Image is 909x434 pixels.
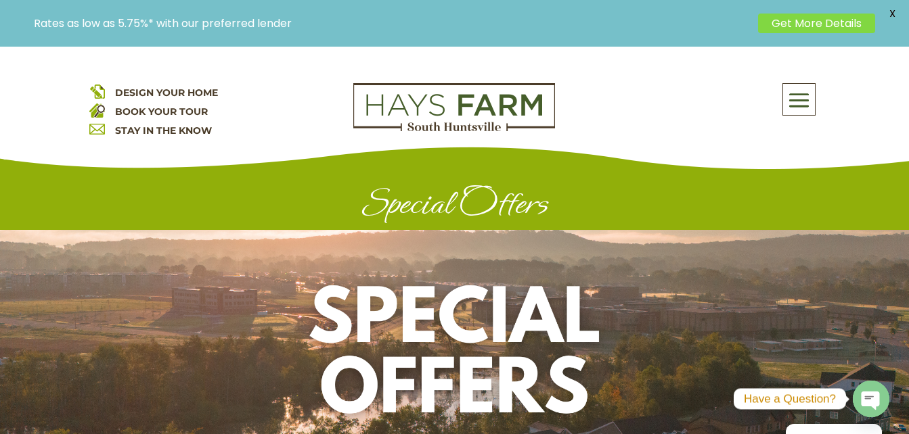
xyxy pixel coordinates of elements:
[353,122,555,135] a: hays farm homes huntsville development
[115,87,218,99] a: DESIGN YOUR HOME
[91,183,818,230] h1: Special Offers
[882,3,902,24] span: X
[34,17,751,30] p: Rates as low as 5.75%* with our preferred lender
[89,102,105,118] img: book your home tour
[89,83,105,99] img: design your home
[758,14,875,33] a: Get More Details
[115,124,212,137] a: STAY IN THE KNOW
[115,105,208,118] a: BOOK YOUR TOUR
[353,83,555,132] img: Logo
